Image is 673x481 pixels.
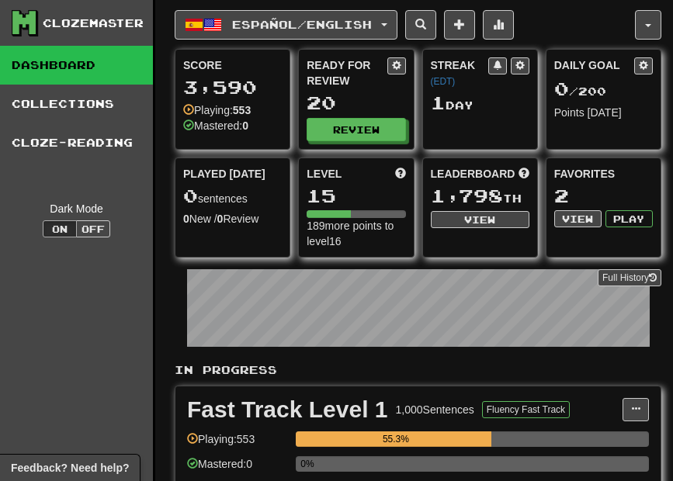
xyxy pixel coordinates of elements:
button: Review [307,118,405,141]
div: Clozemaster [43,16,144,31]
strong: 0 [217,213,224,225]
a: Full History [598,269,661,286]
button: View [431,211,529,228]
span: 0 [183,185,198,206]
div: 3,590 [183,78,282,97]
span: 0 [554,78,569,99]
button: Search sentences [405,10,436,40]
div: sentences [183,186,282,206]
span: Played [DATE] [183,166,265,182]
span: / 200 [554,85,606,98]
strong: 553 [233,104,251,116]
a: (EDT) [431,76,456,87]
div: 189 more points to level 16 [307,218,405,249]
div: Points [DATE] [554,105,653,120]
button: Español/English [175,10,397,40]
div: Ready for Review [307,57,387,88]
strong: 0 [242,119,248,132]
div: Fast Track Level 1 [187,398,388,421]
span: Level [307,166,342,182]
p: In Progress [175,362,661,378]
button: Fluency Fast Track [482,401,570,418]
span: Score more points to level up [395,166,406,182]
button: View [554,210,602,227]
button: Off [76,220,110,237]
div: th [431,186,529,206]
div: 55.3% [300,431,491,447]
div: 15 [307,186,405,206]
button: On [43,220,77,237]
div: Score [183,57,282,73]
div: 1,000 Sentences [396,402,474,417]
div: 20 [307,93,405,112]
button: Play [605,210,653,227]
span: Open feedback widget [11,460,129,476]
strong: 0 [183,213,189,225]
div: Streak [431,57,488,88]
div: Day [431,93,529,113]
div: 2 [554,186,653,206]
button: Add sentence to collection [444,10,475,40]
div: Favorites [554,166,653,182]
span: Leaderboard [431,166,515,182]
div: Playing: 553 [187,431,288,457]
div: Mastered: [183,118,248,133]
span: 1 [431,92,446,113]
button: More stats [483,10,514,40]
div: Daily Goal [554,57,634,74]
div: Dark Mode [12,201,141,216]
div: New / Review [183,211,282,227]
span: This week in points, UTC [519,166,529,182]
span: 1,798 [431,185,503,206]
div: Playing: [183,102,251,118]
span: Español / English [232,18,372,31]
